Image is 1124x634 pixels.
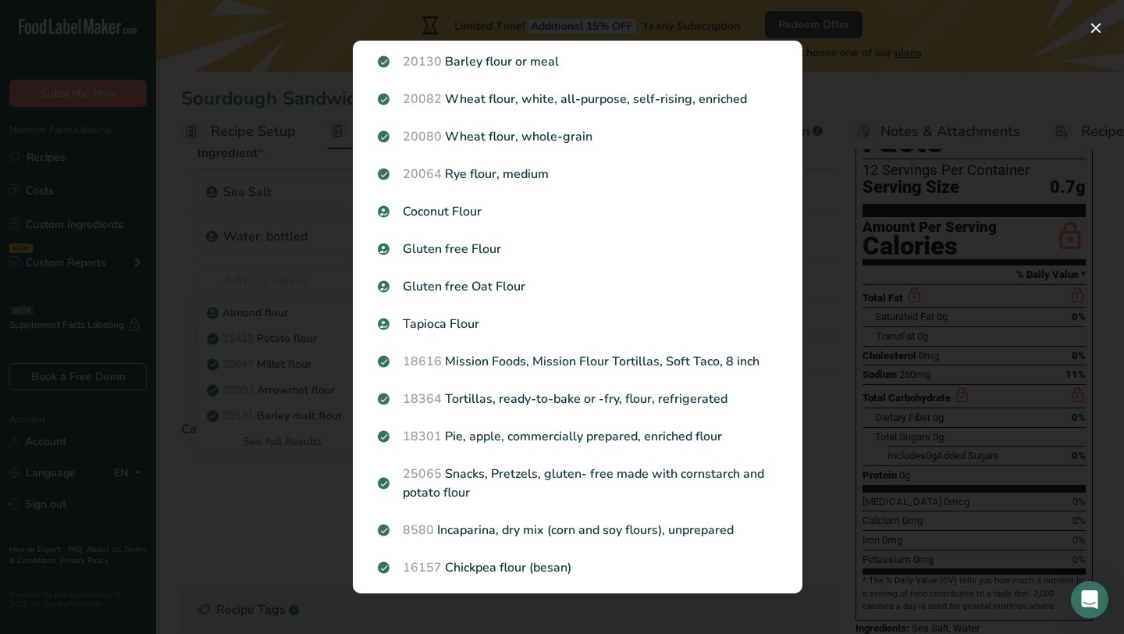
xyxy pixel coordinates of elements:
p: Barley flour or meal [378,52,777,71]
p: Chickpea flour (besan) [378,558,777,577]
span: 18301 [403,428,442,445]
p: Incaparina, dry mix (corn and soy flours), unprepared [378,521,777,540]
span: 20082 [403,91,442,108]
p: Gluten free Flour [378,240,777,258]
p: Tortillas, ready-to-bake or -fry, flour, refrigerated [378,390,777,408]
p: Rye flour, medium [378,165,777,183]
p: Mission Foods, Mission Flour Tortillas, Soft Taco, 8 inch [378,352,777,371]
p: Wheat flour, whole-grain [378,127,777,146]
p: Wheat flour, white, all-purpose, self-rising, enriched [378,90,777,109]
div: Open Intercom Messenger [1071,581,1108,618]
span: 16157 [403,559,442,576]
span: 25065 [403,465,442,483]
p: Gluten free Oat Flour [378,277,777,296]
span: 18364 [403,390,442,408]
p: Snacks, Pretzels, gluten- free made with cornstarch and potato flour [378,465,777,502]
p: Coconut Flour [378,202,777,221]
p: Pie, apple, commercially prepared, enriched flour [378,427,777,446]
span: 20130 [403,53,442,70]
span: 20064 [403,166,442,183]
span: 18616 [403,353,442,370]
span: 20080 [403,128,442,145]
p: Tapioca Flour [378,315,777,333]
span: 8580 [403,522,434,539]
